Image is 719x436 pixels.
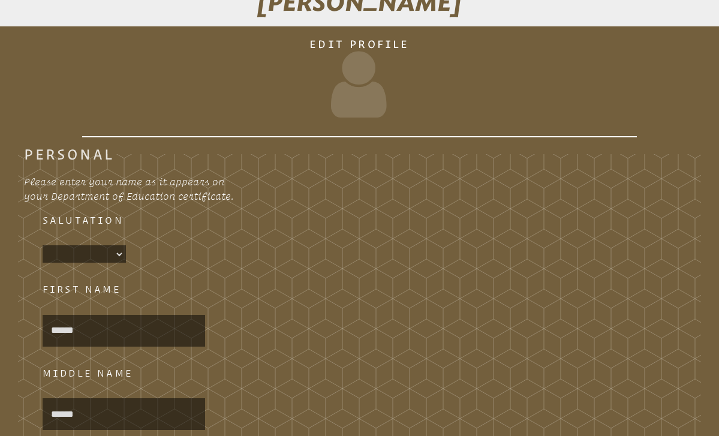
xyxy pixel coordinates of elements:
[43,282,677,297] h3: First Name
[43,366,677,381] h3: Middle Name
[82,31,636,137] h1: Edit Profile
[24,147,115,161] legend: Personal
[24,175,237,203] p: Please enter your name as it appears on your Department of Education certificate.
[43,213,677,228] h3: Salutation
[44,248,124,261] select: persons_salutation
